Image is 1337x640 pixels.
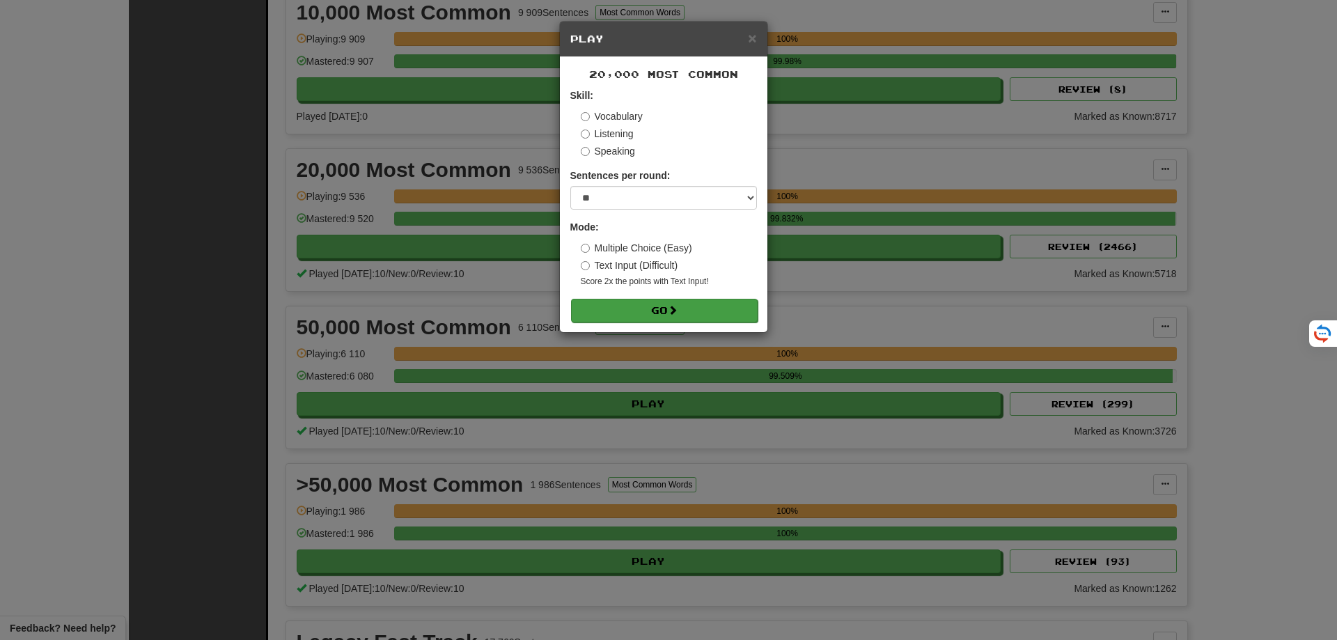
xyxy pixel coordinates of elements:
[581,144,635,158] label: Speaking
[581,127,634,141] label: Listening
[571,299,758,322] button: Go
[748,31,756,45] button: Close
[581,130,590,139] input: Listening
[581,244,590,253] input: Multiple Choice (Easy)
[581,147,590,156] input: Speaking
[581,112,590,121] input: Vocabulary
[570,32,757,46] h5: Play
[570,90,593,101] strong: Skill:
[581,276,757,288] small: Score 2x the points with Text Input !
[581,109,643,123] label: Vocabulary
[570,221,599,233] strong: Mode:
[581,258,678,272] label: Text Input (Difficult)
[589,68,738,80] span: 20,000 Most Common
[570,169,671,182] label: Sentences per round:
[748,30,756,46] span: ×
[581,261,590,270] input: Text Input (Difficult)
[581,241,692,255] label: Multiple Choice (Easy)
